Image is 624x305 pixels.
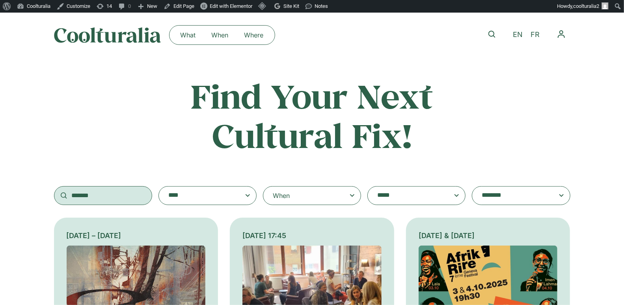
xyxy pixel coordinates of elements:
nav: Menu [552,25,570,43]
a: When [204,29,237,41]
div: [DATE] 17:45 [242,230,382,241]
button: Menu Toggle [552,25,570,43]
nav: Menu [173,29,272,41]
textarea: Search [482,190,545,201]
span: coolturalia2 [573,3,599,9]
span: Edit with Elementor [210,3,252,9]
div: When [273,191,290,200]
span: EN [513,31,523,39]
span: FR [531,31,540,39]
div: [DATE] & [DATE] [419,230,558,241]
textarea: Search [377,190,440,201]
span: Site Kit [283,3,299,9]
a: FR [527,29,544,41]
a: Where [237,29,272,41]
h2: Find Your Next Cultural Fix! [157,76,467,155]
textarea: Search [168,190,231,201]
a: What [173,29,204,41]
div: [DATE] – [DATE] [67,230,206,241]
a: EN [509,29,527,41]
